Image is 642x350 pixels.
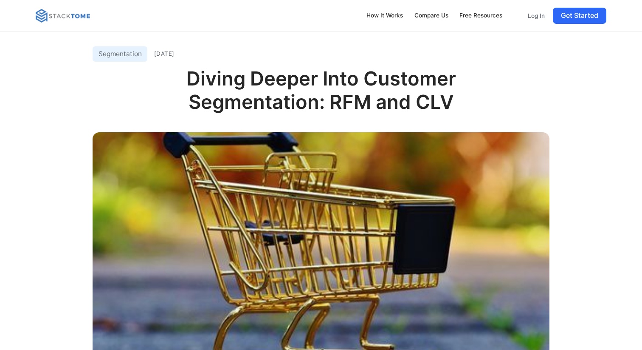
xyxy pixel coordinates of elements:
p: [DATE] [154,51,175,57]
div: Free Resources [459,11,502,20]
h1: Diving Deeper Into Customer Segmentation: RFM and CLV [93,67,549,128]
a: How It Works [362,7,407,25]
p: Segmentation [99,48,142,60]
p: Log In [528,12,545,20]
a: Log In [524,8,549,24]
a: Get Started [553,8,606,24]
a: Free Resources [456,7,507,25]
div: How It Works [366,11,403,20]
a: Compare Us [410,7,452,25]
div: Compare Us [414,11,448,20]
